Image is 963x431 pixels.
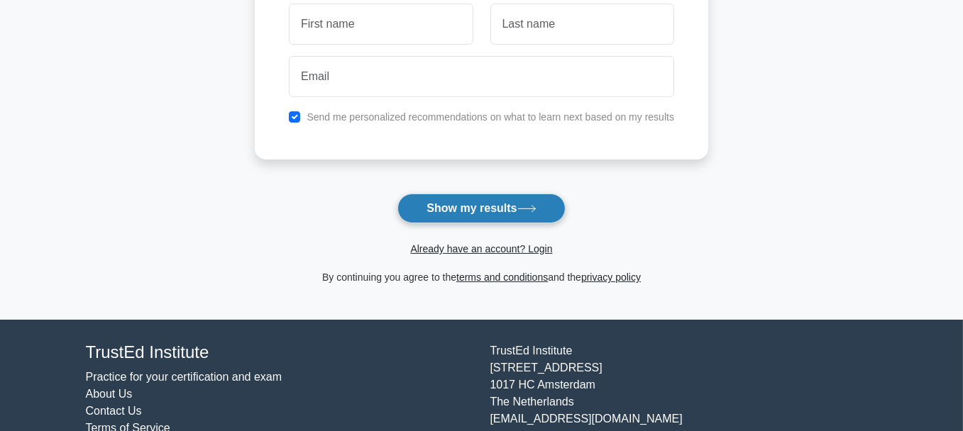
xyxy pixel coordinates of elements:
a: About Us [86,388,133,400]
h4: TrustEd Institute [86,342,473,363]
button: Show my results [397,194,565,223]
a: Practice for your certification and exam [86,371,282,383]
input: Email [289,56,674,97]
div: By continuing you agree to the and the [246,269,717,286]
a: Contact Us [86,405,142,417]
a: privacy policy [581,272,641,283]
a: terms and conditions [456,272,548,283]
label: Send me personalized recommendations on what to learn next based on my results [307,111,674,123]
a: Already have an account? Login [410,243,552,254]
input: First name [289,4,473,45]
input: Last name [490,4,674,45]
